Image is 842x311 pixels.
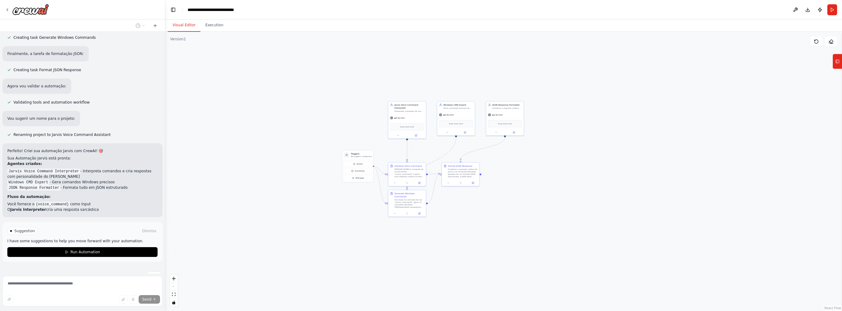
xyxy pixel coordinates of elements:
p: No triggers configured [351,155,371,158]
span: gpt-4o-mini [492,114,503,116]
code: Windows CMD Expert [7,180,50,185]
li: - Gera comandos Windows precisos [7,179,158,185]
button: Event [344,161,372,167]
div: Windows CMD ExpertGerar comandos precisos do Windows CMD/PowerShell para executar ações solicitad... [437,101,475,136]
button: Visual Editor [168,19,200,32]
strong: Fluxo da automação: [7,195,50,199]
p: Finalmente, a tarefa de formatação JSON: [7,51,84,57]
button: Open in side panel [505,130,523,134]
span: gpt-4o-mini [394,117,405,119]
div: Combinar a resposta criativa do Jarvis e os comandos Windows gerados em um formato JSON estrutura... [448,168,478,178]
div: Com base no comando de voz '{voice_command}', gerar os comandos Windows CMD/PowerShell necessário... [394,199,424,208]
button: Open in side panel [407,134,425,137]
li: O cria uma resposta sarcástica [7,207,158,212]
span: Drop tools here [449,122,463,125]
button: No output available [401,212,413,215]
div: Interpretar comandos de voz {voice_command} do usuário e criar respostas inteligentes, sarcástica... [394,110,424,112]
span: Event [357,163,363,166]
span: Validating tools and automation workflow [13,100,90,105]
g: Edge from 1a2f25ae-46b4-43d7-9553-6b6276c75362 to bab28db0-770f-4bbd-89c4-06767640643f [428,172,440,176]
div: Format JSON Response [448,164,472,167]
g: Edge from 00b8d170-9bd6-4bad-802c-04c6d6cc3aca to bab28db0-770f-4bbd-89c4-06767640643f [459,137,506,160]
code: {voice_command} [35,202,70,207]
span: Send [142,297,151,302]
button: Stop the agent work [147,272,161,281]
button: Start a new chat [150,22,160,29]
img: Logo [12,4,49,15]
button: Open in side panel [414,212,425,215]
button: No output available [454,181,467,185]
button: Improve this prompt [5,295,13,304]
p: Perfeito! Criei sua automação Jarvis com CrewAI! 🎯 [7,148,158,154]
div: Generate Windows Commands [394,192,424,198]
span: Suggestion [14,229,35,233]
code: Jarvis Voice Command Interpreter [7,169,80,174]
li: Você fornece o como input [7,201,158,207]
button: Switch to previous chat [133,22,148,29]
nav: breadcrumb [188,7,250,13]
div: JSON Response FormatterCombinar a resposta criativa do Jarvis com os comandos Windows em um forma... [486,101,524,136]
button: zoom in [170,275,178,283]
g: Edge from triggers to c1bada4f-eec0-4689-a58d-1b55a8f98016 [373,165,386,205]
div: Jarvis Voice Command InterpreterInterpretar comandos de voz {voice_command} do usuário e criar re... [388,101,426,139]
div: JSON Response Formatter [492,103,522,106]
button: Open in side panel [414,181,425,185]
p: Vou sugerir um nome para o projeto: [7,116,75,121]
div: Windows CMD Expert [443,103,473,106]
span: Drop tools here [400,125,414,128]
div: [PERSON_NAME] o comando de voz fornecido '{voice_command}' e gerar uma resposta criativa no estil... [394,168,424,178]
div: Version 1 [170,37,186,42]
button: Click to speak your automation idea [129,295,137,304]
span: Manage [356,177,364,180]
span: Creating task Generate Windows Commands [13,35,96,40]
span: Creating task Format JSON Response [13,68,81,72]
g: Edge from c1bada4f-eec0-4689-a58d-1b55a8f98016 to bab28db0-770f-4bbd-89c4-06767640643f [428,172,440,205]
button: fit view [170,291,178,298]
li: - Formata tudo em JSON estruturado [7,185,158,190]
g: Edge from triggers to 1a2f25ae-46b4-43d7-9553-6b6276c75362 [373,165,386,176]
div: Jarvis Voice Command Interpreter [394,103,424,109]
g: Edge from 9a597306-969b-47cf-a20f-43169341d23e to 1a2f25ae-46b4-43d7-9553-6b6276c75362 [405,140,408,161]
button: Execution [200,19,228,32]
span: Drop tools here [498,122,512,125]
button: Dismiss [141,228,158,234]
div: Interpret Voice Command[PERSON_NAME] o comando de voz fornecido '{voice_command}' e gerar uma res... [388,162,426,186]
button: Upload files [119,295,128,304]
span: gpt-4o-mini [443,114,454,116]
button: Schedule [344,168,372,174]
strong: Jarvis Interpreter [10,207,46,212]
button: Send [139,295,160,304]
span: Renaming project to Jarvis Voice Command Assistant [13,132,111,137]
p: I have some suggestions to help you move forward with your automation. [7,239,158,243]
code: JSON Response Formatter [7,185,61,191]
div: Combinar a resposta criativa do Jarvis com os comandos Windows em um formato JSON estruturado e l... [492,107,522,109]
button: Open in side panel [468,181,478,185]
div: Format JSON ResponseCombinar a resposta criativa do Jarvis e os comandos Windows gerados em um fo... [441,162,480,186]
span: Run Automation [70,250,100,254]
button: Run Automation [7,247,158,257]
strong: Agentes criados: [7,162,42,166]
h2: Sua Automação Jarvis está pronta: [7,155,158,161]
div: Interpret Voice Command [394,164,422,167]
li: - Interpreta comandos e cria respostas com personalidade do [PERSON_NAME] [7,168,158,179]
div: Generate Windows CommandsCom base no comando de voz '{voice_command}', gerar os comandos Windows ... [388,190,426,217]
div: Gerar comandos precisos do Windows CMD/PowerShell para executar ações solicitadas no comando {voi... [443,107,473,109]
div: TriggersNo triggers configuredEventScheduleManage [342,150,374,182]
span: Schedule [355,170,365,173]
button: No output available [401,181,413,185]
p: Agora vou validar a automação: [7,83,66,89]
button: Open in side panel [456,130,474,134]
button: Hide left sidebar [169,5,177,14]
div: React Flow controls [170,275,178,306]
a: React Flow attribution [825,306,841,310]
button: toggle interactivity [170,298,178,306]
h3: Triggers [351,152,371,155]
g: Edge from 09e5f609-b3c4-41a0-b7a2-0a3d2ac796ea to c1bada4f-eec0-4689-a58d-1b55a8f98016 [405,137,457,188]
button: Manage [344,175,372,181]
